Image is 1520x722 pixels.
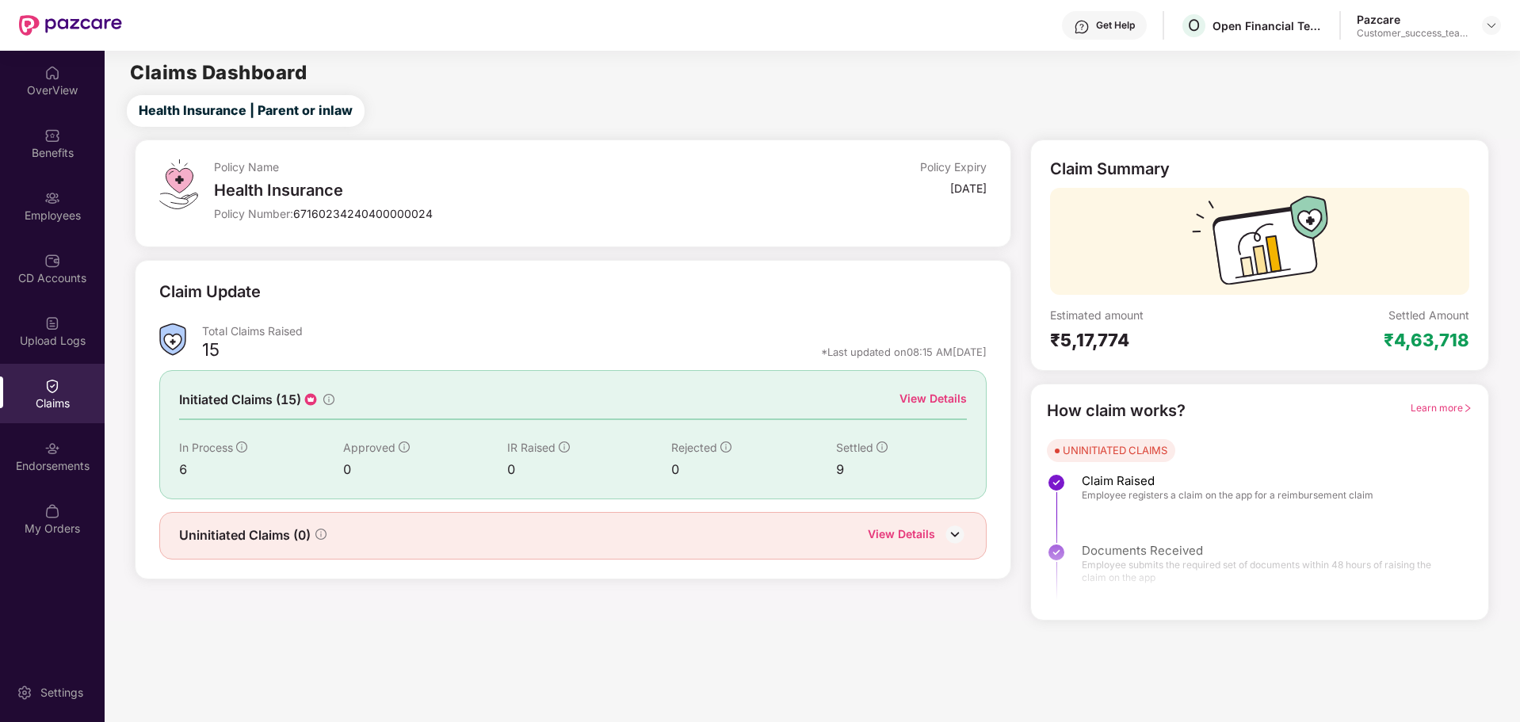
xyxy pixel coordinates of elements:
span: O [1188,16,1200,35]
div: 6 [179,460,343,479]
div: UNINITIATED CLAIMS [1063,442,1167,458]
div: View Details [868,525,935,546]
img: svg+xml;base64,PHN2ZyBpZD0iRW5kb3JzZW1lbnRzIiB4bWxucz0iaHR0cDovL3d3dy53My5vcmcvMjAwMC9zdmciIHdpZH... [44,441,60,457]
div: 0 [343,460,507,479]
img: svg+xml;base64,PHN2ZyBpZD0iSGVscC0zMngzMiIgeG1sbnM9Imh0dHA6Ly93d3cudzMub3JnLzIwMDAvc3ZnIiB3aWR0aD... [1074,19,1090,35]
span: info-circle [720,441,731,453]
img: svg+xml;base64,PHN2ZyBpZD0iQmVuZWZpdHMiIHhtbG5zPSJodHRwOi8vd3d3LnczLm9yZy8yMDAwL3N2ZyIgd2lkdGg9Ij... [44,128,60,143]
img: svg+xml;base64,PHN2ZyBpZD0iQ2xhaW0iIHhtbG5zPSJodHRwOi8vd3d3LnczLm9yZy8yMDAwL3N2ZyIgd2lkdGg9IjIwIi... [44,378,60,394]
span: Rejected [671,441,717,454]
div: Policy Expiry [920,159,987,174]
div: Claim Summary [1050,159,1170,178]
img: svg+xml;base64,PHN2ZyBpZD0iU2V0dGluZy0yMHgyMCIgeG1sbnM9Imh0dHA6Ly93d3cudzMub3JnLzIwMDAvc3ZnIiB3aW... [17,685,32,701]
div: Get Help [1096,19,1135,32]
span: info-circle [236,441,247,453]
button: Health Insurance | Parent or inlaw [127,95,365,127]
span: info-circle [323,394,334,405]
div: View Details [899,390,967,407]
div: Health Insurance [214,181,729,200]
div: 9 [836,460,968,479]
span: Uninitiated Claims (0) [179,525,311,545]
div: ₹4,63,718 [1384,329,1469,351]
img: svg+xml;base64,PHN2ZyBpZD0iTXlfT3JkZXJzIiBkYXRhLW5hbWU9Ik15IE9yZGVycyIgeG1sbnM9Imh0dHA6Ly93d3cudz... [44,503,60,519]
span: Initiated Claims (15) [179,390,301,410]
img: svg+xml;base64,PHN2ZyBpZD0iRW1wbG95ZWVzIiB4bWxucz0iaHR0cDovL3d3dy53My5vcmcvMjAwMC9zdmciIHdpZHRoPS... [44,190,60,206]
img: ClaimsSummaryIcon [159,323,186,356]
span: Health Insurance | Parent or inlaw [139,101,353,120]
div: Settings [36,685,88,701]
span: right [1463,403,1472,413]
img: svg+xml;base64,PHN2ZyB3aWR0aD0iMTcyIiBoZWlnaHQ9IjExMyIgdmlld0JveD0iMCAwIDE3MiAxMTMiIGZpbGw9Im5vbm... [1192,196,1328,295]
span: Settled [836,441,873,454]
div: 0 [507,460,671,479]
span: Employee registers a claim on the app for a reimbursement claim [1082,489,1373,502]
div: Total Claims Raised [202,323,987,338]
div: Policy Number: [214,206,729,221]
div: 0 [671,460,835,479]
span: info-circle [315,529,327,540]
span: 67160234240400000024 [293,207,433,220]
img: New Pazcare Logo [19,15,122,36]
span: Learn more [1411,402,1472,414]
div: ₹5,17,774 [1050,329,1259,351]
img: DownIcon [943,522,967,546]
div: 15 [202,338,220,365]
span: In Process [179,441,233,454]
h2: Claims Dashboard [130,63,307,82]
div: Settled Amount [1388,308,1469,323]
span: Approved [343,441,395,454]
img: svg+xml;base64,PHN2ZyBpZD0iSG9tZSIgeG1sbnM9Imh0dHA6Ly93d3cudzMub3JnLzIwMDAvc3ZnIiB3aWR0aD0iMjAiIG... [44,65,60,81]
img: svg+xml;base64,PHN2ZyBpZD0iU3RlcC1Eb25lLTMyeDMyIiB4bWxucz0iaHR0cDovL3d3dy53My5vcmcvMjAwMC9zdmciIH... [1047,473,1066,492]
div: Pazcare [1357,12,1468,27]
div: Open Financial Technologies Private Limited [1213,18,1323,33]
div: *Last updated on 08:15 AM[DATE] [821,345,987,359]
img: svg+xml;base64,PHN2ZyBpZD0iRHJvcGRvd24tMzJ4MzIiIHhtbG5zPSJodHRwOi8vd3d3LnczLm9yZy8yMDAwL3N2ZyIgd2... [1485,19,1498,32]
img: svg+xml;base64,PHN2ZyBpZD0iQ0RfQWNjb3VudHMiIGRhdGEtbmFtZT0iQ0QgQWNjb3VudHMiIHhtbG5zPSJodHRwOi8vd3... [44,253,60,269]
div: How claim works? [1047,399,1186,423]
div: Customer_success_team_lead [1357,27,1468,40]
img: svg+xml;base64,PHN2ZyB4bWxucz0iaHR0cDovL3d3dy53My5vcmcvMjAwMC9zdmciIHdpZHRoPSI0OS4zMiIgaGVpZ2h0PS... [159,159,198,209]
img: icon [303,392,319,407]
div: Policy Name [214,159,729,174]
span: info-circle [876,441,888,453]
div: Claim Update [159,280,261,304]
span: info-circle [399,441,410,453]
div: Estimated amount [1050,308,1259,323]
span: Claim Raised [1082,473,1373,489]
img: svg+xml;base64,PHN2ZyBpZD0iVXBsb2FkX0xvZ3MiIGRhdGEtbmFtZT0iVXBsb2FkIExvZ3MiIHhtbG5zPSJodHRwOi8vd3... [44,315,60,331]
span: info-circle [559,441,570,453]
div: [DATE] [950,181,987,196]
span: IR Raised [507,441,556,454]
